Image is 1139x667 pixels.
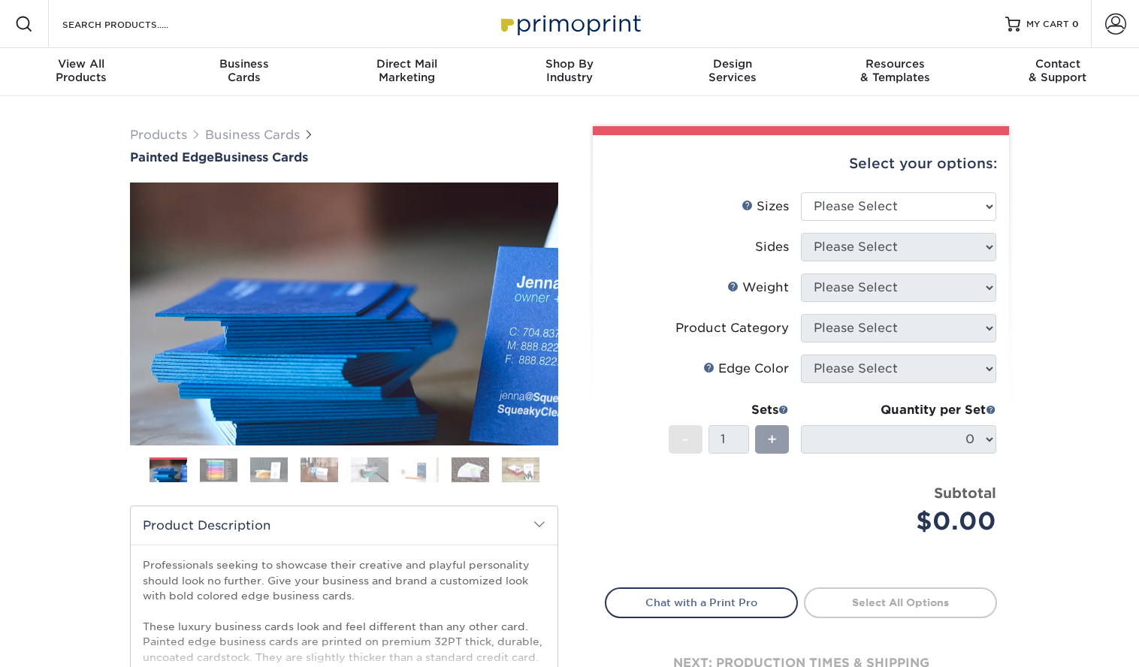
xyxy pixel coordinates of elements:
[301,457,338,483] img: Business Cards 04
[325,48,488,96] a: Direct MailMarketing
[61,15,207,33] input: SEARCH PRODUCTS.....
[488,57,651,71] span: Shop By
[605,587,798,617] a: Chat with a Print Pro
[651,57,814,71] span: Design
[488,48,651,96] a: Shop ByIndustry
[934,484,996,501] strong: Subtotal
[130,128,187,142] a: Products
[325,57,488,84] div: Marketing
[669,401,789,419] div: Sets
[976,57,1139,71] span: Contact
[488,57,651,84] div: Industry
[401,457,439,483] img: Business Cards 06
[976,57,1139,84] div: & Support
[812,503,996,539] div: $0.00
[755,238,789,256] div: Sides
[801,401,996,419] div: Quantity per Set
[205,128,300,142] a: Business Cards
[150,452,187,490] img: Business Cards 01
[130,100,558,528] img: Painted Edge 01
[452,457,489,483] img: Business Cards 07
[200,458,237,481] img: Business Cards 02
[727,279,789,297] div: Weight
[976,48,1139,96] a: Contact& Support
[651,48,814,96] a: DesignServices
[130,150,558,164] h1: Business Cards
[814,57,977,71] span: Resources
[675,319,789,337] div: Product Category
[131,506,557,545] h2: Product Description
[814,48,977,96] a: Resources& Templates
[651,57,814,84] div: Services
[325,57,488,71] span: Direct Mail
[605,135,997,192] div: Select your options:
[767,428,777,451] span: +
[742,198,789,216] div: Sizes
[1026,18,1069,31] span: MY CART
[163,57,326,84] div: Cards
[494,8,645,40] img: Primoprint
[130,150,558,164] a: Painted EdgeBusiness Cards
[682,428,689,451] span: -
[163,48,326,96] a: BusinessCards
[250,457,288,483] img: Business Cards 03
[703,360,789,378] div: Edge Color
[1072,19,1079,29] span: 0
[804,587,997,617] a: Select All Options
[502,457,539,483] img: Business Cards 08
[130,150,214,164] span: Painted Edge
[814,57,977,84] div: & Templates
[351,457,388,483] img: Business Cards 05
[163,57,326,71] span: Business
